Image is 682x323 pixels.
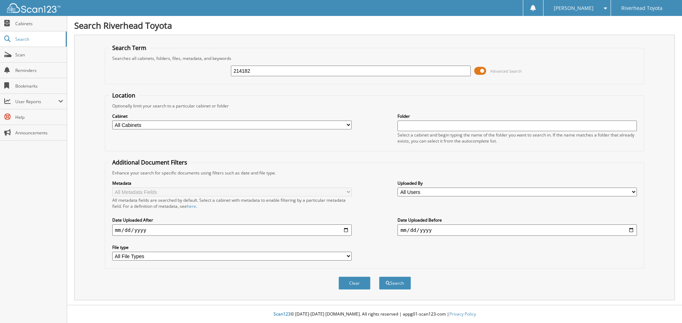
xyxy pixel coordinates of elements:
h1: Search Riverhead Toyota [74,20,675,31]
span: Search [15,36,62,42]
div: Enhance your search for specific documents using filters such as date and file type. [109,170,641,176]
img: scan123-logo-white.svg [7,3,60,13]
legend: Search Term [109,44,150,52]
input: end [397,224,637,236]
div: Searches all cabinets, folders, files, metadata, and keywords [109,55,641,61]
span: Riverhead Toyota [621,6,662,10]
label: Folder [397,113,637,119]
span: User Reports [15,99,58,105]
label: File type [112,244,352,250]
span: Reminders [15,67,63,73]
button: Search [379,277,411,290]
legend: Location [109,91,139,99]
span: Scan123 [274,311,291,317]
button: Clear [339,277,370,290]
div: Select a cabinet and begin typing the name of the folder you want to search in. If the name match... [397,132,637,144]
input: start [112,224,352,236]
label: Uploaded By [397,180,637,186]
div: Optionally limit your search to a particular cabinet or folder [109,103,641,109]
span: Help [15,114,63,120]
span: Announcements [15,130,63,136]
label: Date Uploaded Before [397,217,637,223]
span: Cabinets [15,21,63,27]
span: Bookmarks [15,83,63,89]
span: [PERSON_NAME] [554,6,594,10]
span: Scan [15,52,63,58]
span: Advanced Search [490,68,522,74]
label: Metadata [112,180,352,186]
label: Cabinet [112,113,352,119]
iframe: Chat Widget [646,289,682,323]
div: © [DATE]-[DATE] [DOMAIN_NAME]. All rights reserved | appg01-scan123-com | [67,306,682,323]
a: here [187,203,196,209]
a: Privacy Policy [449,311,476,317]
div: All metadata fields are searched by default. Select a cabinet with metadata to enable filtering b... [112,197,352,209]
label: Date Uploaded After [112,217,352,223]
legend: Additional Document Filters [109,158,191,166]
